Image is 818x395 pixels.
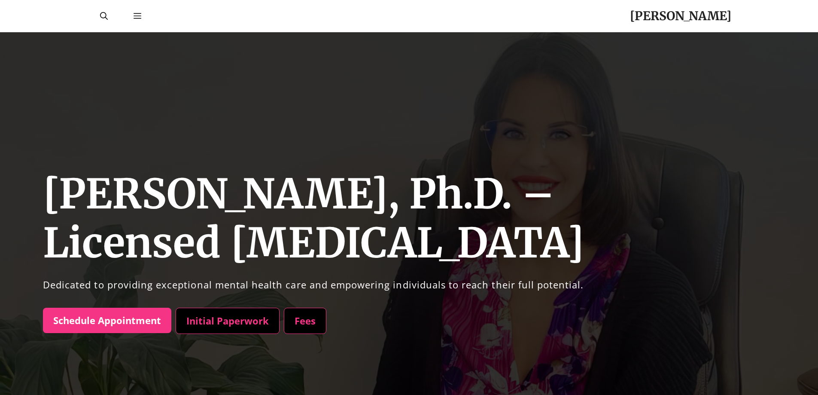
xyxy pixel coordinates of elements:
a: Schedule Appointment [43,308,171,334]
a: Fees [284,308,326,334]
p: Dedicated to providing exceptional mental health care and empowering individuals to reach their f... [43,276,818,294]
a: [PERSON_NAME] [630,8,731,24]
h1: [PERSON_NAME], Ph.D. – Licensed [MEDICAL_DATA] [43,170,818,268]
a: Initial Paperwork [176,308,280,334]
